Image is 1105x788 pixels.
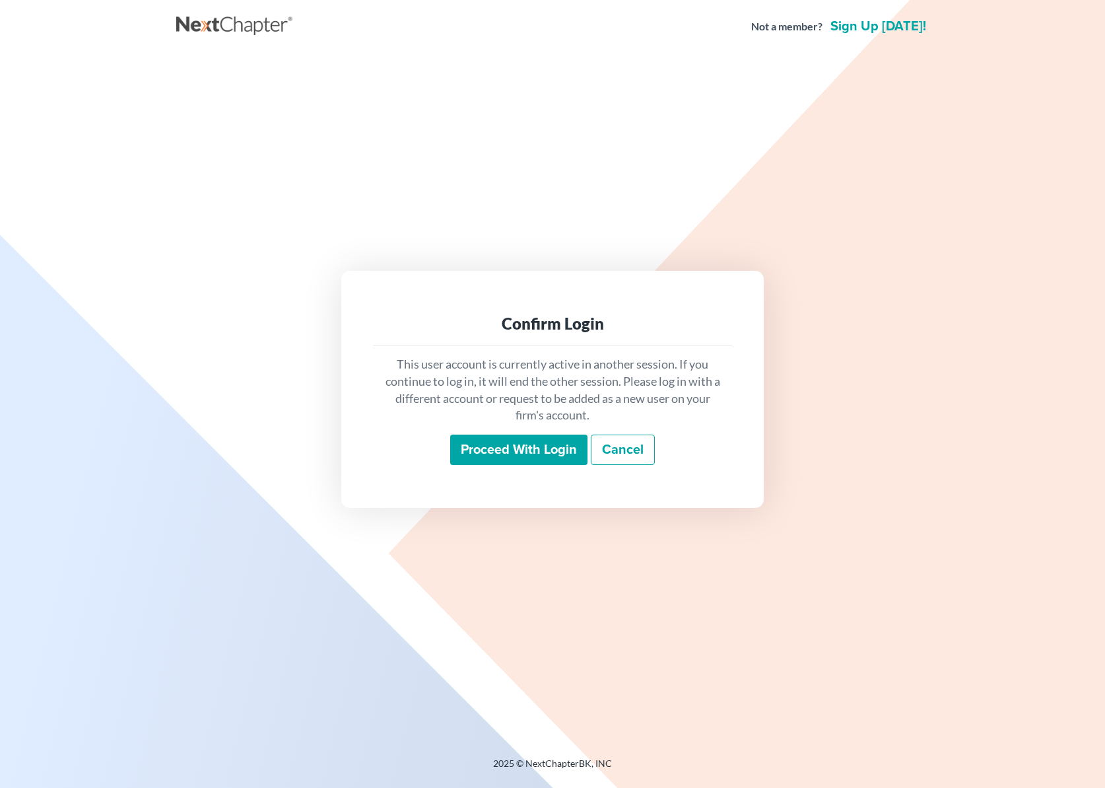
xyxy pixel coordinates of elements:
[384,356,721,424] p: This user account is currently active in another session. If you continue to log in, it will end ...
[828,20,929,33] a: Sign up [DATE]!
[384,313,721,334] div: Confirm Login
[450,435,587,465] input: Proceed with login
[751,19,822,34] strong: Not a member?
[176,757,929,781] div: 2025 © NextChapterBK, INC
[591,435,655,465] a: Cancel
